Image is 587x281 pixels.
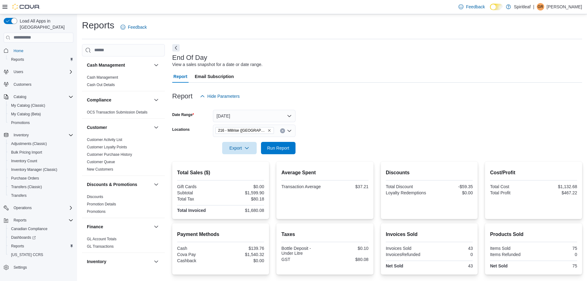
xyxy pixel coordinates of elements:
div: Items Sold [490,246,532,251]
h2: Products Sold [490,231,577,238]
button: [US_STATE] CCRS [6,250,76,259]
span: Reports [11,57,24,62]
button: Canadian Compliance [6,225,76,233]
span: GL Account Totals [87,237,116,242]
a: Dashboards [9,234,38,241]
span: My Catalog (Classic) [9,102,73,109]
a: Bulk Pricing Import [9,149,45,156]
h2: Discounts [386,169,473,176]
span: Inventory Manager (Classic) [11,167,57,172]
a: Cash Out Details [87,83,115,87]
div: $1,680.08 [222,208,264,213]
div: Bottle Deposit - Under Litre [281,246,324,256]
div: $80.08 [326,257,369,262]
a: Promotions [9,119,32,126]
span: New Customers [87,167,113,172]
div: Transaction Average [281,184,324,189]
button: Reports [1,216,76,225]
span: Canadian Compliance [9,225,73,233]
span: GR [538,3,543,10]
div: Finance [82,235,165,253]
strong: Total Invoiced [177,208,206,213]
div: InvoicesRefunded [386,252,428,257]
button: Promotions [6,118,76,127]
button: Discounts & Promotions [87,181,151,188]
button: Inventory [1,131,76,139]
a: Cash Management [87,75,118,80]
button: Operations [11,204,34,212]
button: Users [1,68,76,76]
span: 216 - Millrise (Calgary) [215,127,274,134]
div: $1,540.32 [222,252,264,257]
div: Customer [82,136,165,176]
a: Promotion Details [87,202,116,206]
span: Users [14,69,23,74]
a: Customer Activity List [87,138,122,142]
span: Dashboards [9,234,73,241]
h3: Inventory [87,258,106,265]
div: Total Discount [386,184,428,189]
span: Adjustments (Classic) [9,140,73,147]
h3: Compliance [87,97,111,103]
span: Bulk Pricing Import [9,149,73,156]
span: Feedback [128,24,147,30]
span: Operations [11,204,73,212]
button: Discounts & Promotions [153,181,160,188]
span: Email Subscription [195,70,234,83]
span: Settings [14,265,27,270]
button: Finance [153,223,160,230]
div: $0.00 [430,190,473,195]
a: Reports [9,56,26,63]
div: 43 [430,263,473,268]
a: Settings [11,264,29,271]
button: Adjustments (Classic) [6,139,76,148]
input: Dark Mode [490,4,503,10]
button: Inventory Count [6,157,76,165]
div: Gavin R [537,3,544,10]
a: Customer Loyalty Points [87,145,127,149]
h2: Cost/Profit [490,169,577,176]
div: $1,599.90 [222,190,264,195]
span: Washington CCRS [9,251,73,258]
button: Export [222,142,257,154]
span: Inventory Count [11,159,37,163]
a: Transfers [9,192,29,199]
div: $0.10 [326,246,369,251]
span: Promotion Details [87,202,116,207]
div: Invoices Sold [386,246,428,251]
span: Dashboards [11,235,36,240]
h3: Report [172,93,193,100]
span: Inventory Manager (Classic) [9,166,73,173]
a: Customers [11,81,34,88]
div: Items Refunded [490,252,532,257]
h3: End Of Day [172,54,207,61]
button: Cash Management [87,62,151,68]
button: Inventory [87,258,151,265]
div: 75 [535,246,577,251]
span: Settings [11,263,73,271]
button: Compliance [87,97,151,103]
div: 75 [535,263,577,268]
span: My Catalog (Classic) [11,103,45,108]
button: Compliance [153,96,160,104]
a: Reports [9,242,26,250]
label: Date Range [172,112,194,117]
div: 0 [535,252,577,257]
button: Customers [1,80,76,89]
div: Cova Pay [177,252,219,257]
h2: Average Spent [281,169,369,176]
button: Customer [153,124,160,131]
a: Discounts [87,195,103,199]
button: My Catalog (Classic) [6,101,76,110]
span: Catalog [14,94,26,99]
button: Inventory Manager (Classic) [6,165,76,174]
button: Reports [6,242,76,250]
button: Transfers [6,191,76,200]
button: Catalog [1,93,76,101]
button: Open list of options [287,128,292,133]
button: [DATE] [213,110,296,122]
a: Inventory Count [9,157,40,165]
button: Hide Parameters [198,90,242,102]
div: $0.00 [222,184,264,189]
span: Inventory [14,133,29,138]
